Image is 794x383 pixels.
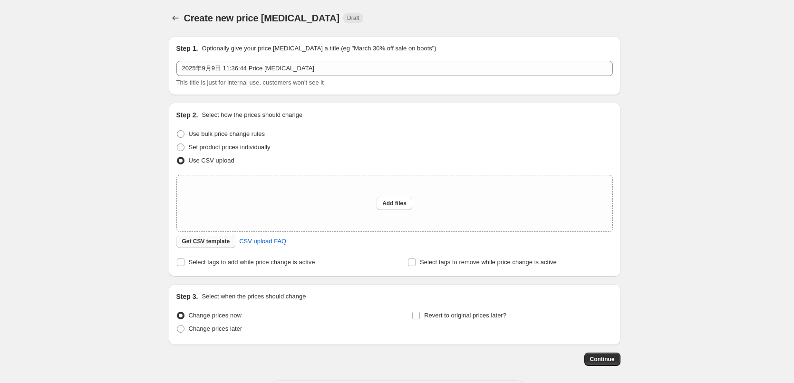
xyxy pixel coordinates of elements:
[176,235,236,248] button: Get CSV template
[189,312,242,319] span: Change prices now
[189,259,315,266] span: Select tags to add while price change is active
[189,157,234,164] span: Use CSV upload
[169,11,182,25] button: Price change jobs
[182,238,230,245] span: Get CSV template
[176,292,198,301] h2: Step 3.
[239,237,286,246] span: CSV upload FAQ
[176,44,198,53] h2: Step 1.
[424,312,506,319] span: Revert to original prices later?
[420,259,557,266] span: Select tags to remove while price change is active
[382,200,407,207] span: Add files
[584,353,620,366] button: Continue
[176,61,613,76] input: 30% off holiday sale
[202,44,436,53] p: Optionally give your price [MEDICAL_DATA] a title (eg "March 30% off sale on boots")
[189,144,271,151] span: Set product prices individually
[184,13,340,23] span: Create new price [MEDICAL_DATA]
[377,197,412,210] button: Add files
[189,325,242,332] span: Change prices later
[189,130,265,137] span: Use bulk price change rules
[202,292,306,301] p: Select when the prices should change
[202,110,302,120] p: Select how the prices should change
[590,355,615,363] span: Continue
[176,79,324,86] span: This title is just for internal use, customers won't see it
[233,234,292,249] a: CSV upload FAQ
[176,110,198,120] h2: Step 2.
[347,14,359,22] span: Draft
